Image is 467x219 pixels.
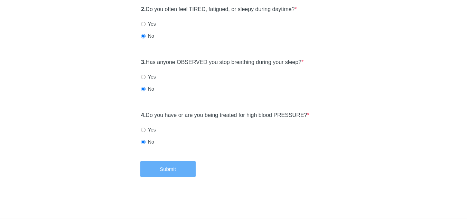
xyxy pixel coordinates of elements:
[141,75,146,79] input: Yes
[141,140,146,144] input: No
[141,34,146,38] input: No
[140,161,196,177] button: Submit
[141,112,146,118] strong: 4.
[141,111,309,119] label: Do you have or are you being treated for high blood PRESSURE?
[141,138,154,145] label: No
[141,6,146,12] strong: 2.
[141,126,156,133] label: Yes
[141,58,303,66] label: Has anyone OBSERVED you stop breathing during your sleep?
[141,128,146,132] input: Yes
[141,87,146,91] input: No
[141,85,154,92] label: No
[141,73,156,80] label: Yes
[141,22,146,26] input: Yes
[141,20,156,27] label: Yes
[141,6,297,13] label: Do you often feel TIRED, fatigued, or sleepy during daytime?
[141,33,154,39] label: No
[141,59,146,65] strong: 3.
